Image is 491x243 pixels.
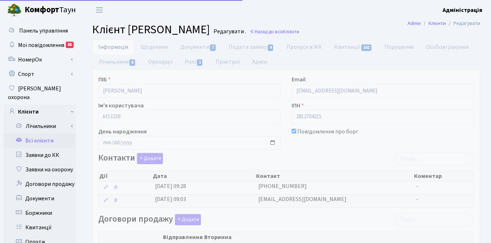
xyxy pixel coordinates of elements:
a: НомерОк [4,52,76,67]
small: Редагувати . [212,28,246,35]
a: Документи [4,191,76,206]
th: Дата [152,171,256,181]
label: День народження [98,127,147,136]
span: - [416,195,418,203]
img: logo.png [7,3,22,17]
button: Договори продажу [175,214,201,225]
a: Особові рахунки [420,39,475,55]
span: [DATE] 09:28 [155,182,186,190]
span: 1 [197,59,203,66]
a: Адміністрація [443,6,482,14]
span: Мої повідомлення [18,41,64,49]
a: Порушення [378,39,420,55]
input: Пошук... [395,152,473,166]
a: Документи [174,39,223,55]
li: Редагувати [446,20,480,27]
a: Щоденник [134,39,174,55]
a: Клієнти [4,105,76,119]
a: Admin [408,20,421,27]
span: - [416,182,418,190]
span: 161 [361,44,371,51]
a: [PERSON_NAME] охорона [4,81,76,105]
span: Клієнт [PERSON_NAME] [92,21,210,38]
span: Клієнти [283,28,299,35]
a: Лічильники [92,54,142,69]
th: Контакт [255,171,413,181]
label: Ім'я користувача [98,101,144,110]
a: Квитанції [328,39,378,55]
a: Додати [173,213,201,225]
label: Повідомлення про борг [297,127,358,136]
a: Додати [135,152,163,165]
span: 4 [268,44,274,51]
a: Назад до всіхКлієнти [250,28,299,35]
a: Всі клієнти [4,133,76,148]
a: Інформація [92,39,134,55]
span: 7 [210,44,216,51]
button: Контакти [137,153,163,164]
span: [DATE] 09:03 [155,195,186,203]
nav: breadcrumb [397,16,491,31]
label: ПІБ [98,75,111,84]
b: Комфорт [25,4,59,16]
span: [PHONE_NUMBER] [258,182,307,190]
label: Контакти [98,153,163,164]
a: Пристрої [210,54,246,69]
a: Спорт [4,67,76,81]
a: Заявки на охорону [4,162,76,177]
a: Заявки до КК [4,148,76,162]
button: Переключити навігацію [90,4,108,16]
span: 6 [129,59,135,66]
th: Коментар [413,171,474,181]
label: ІПН [292,101,304,110]
span: Таун [25,4,76,16]
a: Адмін [246,54,273,69]
a: Ролі [178,54,209,69]
a: Мої повідомлення65 [4,38,76,52]
label: Договори продажу [98,214,201,225]
div: 65 [66,42,74,48]
a: Лічильники [8,119,76,133]
a: Квитанції [4,220,76,235]
a: Подати заявку [223,39,280,55]
a: Клієнти [428,20,446,27]
span: [EMAIL_ADDRESS][DOMAIN_NAME] [258,195,346,203]
input: Пошук... [395,213,473,227]
a: Орендарі [142,54,178,69]
span: Панель управління [19,27,68,35]
th: Дії [99,171,152,181]
a: Договори продажу [4,177,76,191]
a: Панель управління [4,24,76,38]
a: Боржники [4,206,76,220]
label: Email [292,75,306,84]
a: Пропуск в ЖК [280,39,328,55]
